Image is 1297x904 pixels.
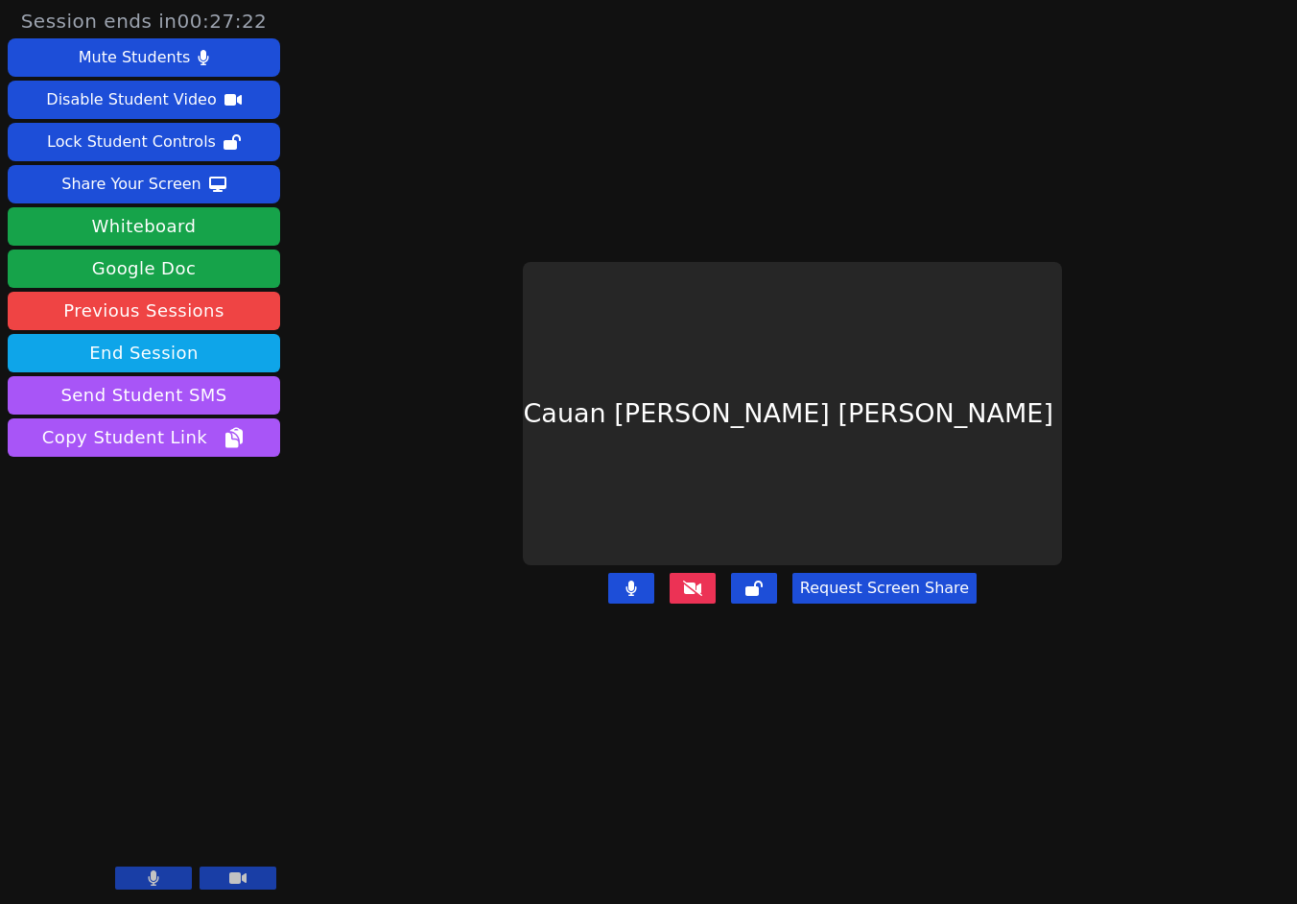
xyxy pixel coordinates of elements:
a: Previous Sessions [8,292,280,330]
span: Copy Student Link [42,424,246,451]
button: End Session [8,334,280,372]
button: Mute Students [8,38,280,77]
time: 00:27:22 [177,10,268,33]
button: Send Student SMS [8,376,280,415]
button: Whiteboard [8,207,280,246]
button: Request Screen Share [792,573,977,604]
button: Disable Student Video [8,81,280,119]
button: Lock Student Controls [8,123,280,161]
div: Cauan [PERSON_NAME] [PERSON_NAME] [523,262,1061,565]
div: Lock Student Controls [47,127,216,157]
div: Mute Students [79,42,190,73]
a: Google Doc [8,250,280,288]
div: Share Your Screen [61,169,201,200]
div: Disable Student Video [46,84,216,115]
button: Copy Student Link [8,418,280,457]
button: Share Your Screen [8,165,280,203]
span: Session ends in [21,8,268,35]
